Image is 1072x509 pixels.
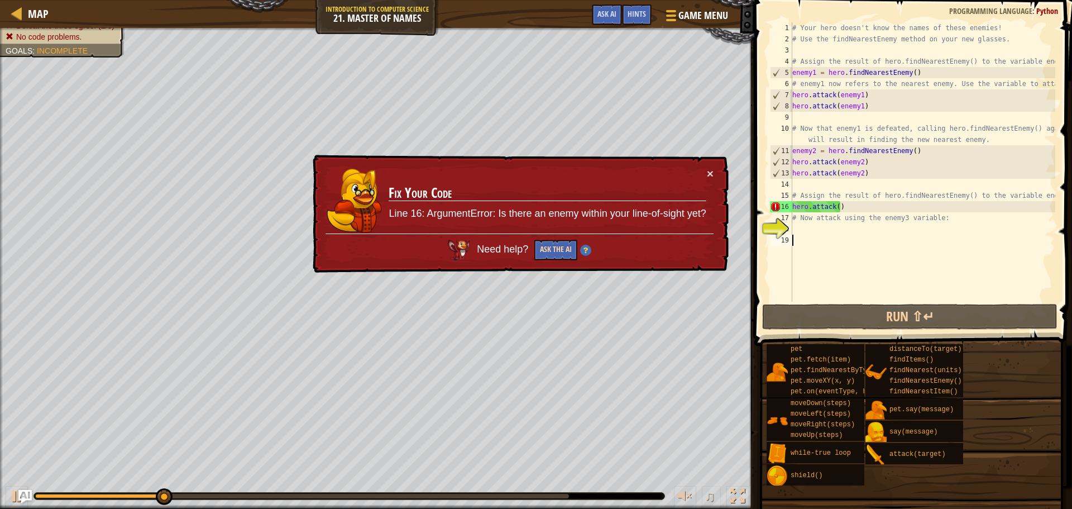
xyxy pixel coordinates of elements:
span: findNearest(units) [889,367,962,374]
button: Run ⇧↵ [762,304,1057,330]
span: Game Menu [678,8,728,23]
span: findItems() [889,356,934,364]
img: Hint [580,245,591,256]
div: 6 [770,78,792,89]
span: pet.say(message) [889,406,954,413]
img: portrait.png [767,361,788,383]
span: findNearestEnemy() [889,377,962,385]
div: 10 [770,123,792,145]
span: shield() [791,472,823,479]
div: 5 [770,67,792,78]
span: No code problems. [16,32,82,41]
span: attack(target) [889,450,946,458]
span: pet [791,345,803,353]
div: 1 [770,22,792,34]
span: Map [28,6,49,21]
h3: Fix Your Code [389,185,706,201]
div: 3 [770,45,792,56]
span: : [32,46,37,55]
img: duck_hushbaum.png [326,168,382,234]
span: Hints [628,8,646,19]
button: × [707,168,714,179]
div: 13 [770,168,792,179]
img: portrait.png [767,443,788,464]
div: 2 [770,34,792,45]
button: Ask AI [18,490,32,503]
span: pet.moveXY(x, y) [791,377,855,385]
span: Programming language [949,6,1032,16]
span: Python [1036,6,1058,16]
span: moveRight(steps) [791,421,855,429]
button: ♫ [702,486,721,509]
button: Ask the AI [534,240,577,260]
img: portrait.png [865,361,887,383]
div: 15 [770,190,792,201]
span: Incomplete [37,46,88,55]
div: 7 [770,89,792,101]
div: 18 [770,223,792,235]
img: portrait.png [767,410,788,431]
span: Need help? [477,244,531,255]
img: portrait.png [865,444,887,465]
div: 19 [770,235,792,246]
div: 16 [770,201,792,212]
button: Adjust volume [674,486,696,509]
span: pet.fetch(item) [791,356,851,364]
img: AI [448,240,470,260]
span: Goals [6,46,32,55]
span: moveLeft(steps) [791,410,851,418]
span: distanceTo(target) [889,345,962,353]
span: moveDown(steps) [791,399,851,407]
div: 9 [770,112,792,123]
div: 12 [770,156,792,168]
span: pet.on(eventType, handler) [791,388,895,396]
button: Toggle fullscreen [726,486,749,509]
button: Game Menu [657,4,735,31]
span: pet.findNearestByType(type) [791,367,899,374]
span: Ask AI [597,8,616,19]
img: portrait.png [865,422,887,443]
img: portrait.png [865,399,887,421]
p: Line 16: ArgumentError: Is there an enemy within your line-of-sight yet? [389,207,706,221]
img: portrait.png [767,465,788,487]
div: 11 [770,145,792,156]
div: 17 [770,212,792,223]
div: 14 [770,179,792,190]
div: 8 [770,101,792,112]
span: say(message) [889,428,937,436]
button: Ask AI [592,4,622,25]
button: Ctrl + P: Play [6,486,28,509]
div: 4 [770,56,792,67]
span: ♫ [704,488,715,505]
span: : [1032,6,1036,16]
li: No code problems. [6,31,116,42]
span: while-true loop [791,449,851,457]
a: Map [22,6,49,21]
span: moveUp(steps) [791,431,843,439]
span: findNearestItem() [889,388,958,396]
